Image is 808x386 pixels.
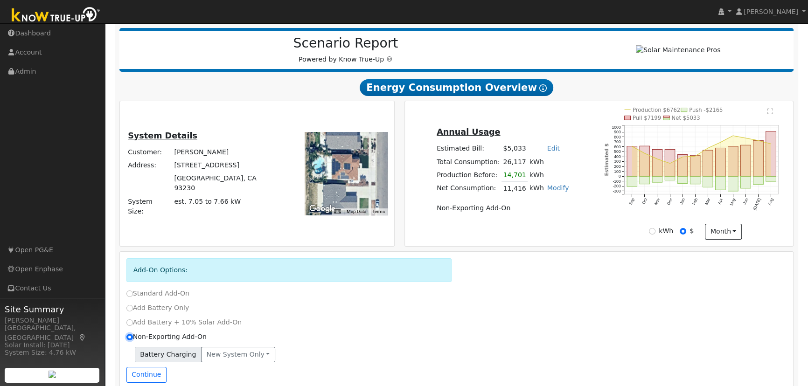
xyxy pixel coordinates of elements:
rect: onclick="" [728,176,738,191]
span: Energy Consumption Overview [360,79,553,96]
td: System Size: [126,195,173,218]
rect: onclick="" [753,176,764,184]
img: retrieve [49,371,56,378]
td: 14,701 [502,168,528,182]
rect: onclick="" [741,145,751,176]
label: Non-Exporting Add-On [126,332,207,342]
td: Non-Exporting Add-On [435,202,571,215]
text: -200 [613,184,621,188]
i: Show Help [539,84,547,92]
label: Add Battery Only [126,303,189,313]
text: 300 [614,159,621,164]
span: Site Summary [5,303,100,316]
button: Continue [126,367,167,383]
text: Nov [653,197,661,206]
input: Add Battery Only [126,305,133,311]
rect: onclick="" [703,150,713,176]
a: Terms (opens in new tab) [372,209,385,214]
circle: onclick="" [694,155,696,157]
rect: onclick="" [728,146,738,176]
rect: onclick="" [677,176,688,183]
rect: onclick="" [715,176,725,190]
img: Solar Maintenance Pros [636,45,720,55]
td: Production Before: [435,168,502,182]
label: $ [690,226,694,236]
rect: onclick="" [640,146,650,176]
label: Add Battery + 10% Solar Add-On [126,317,242,327]
td: $5,033 [502,142,528,155]
div: [PERSON_NAME] [5,316,100,325]
rect: onclick="" [690,176,700,184]
text: Mar [704,197,711,206]
div: Add-On Options: [126,258,452,282]
circle: onclick="" [719,142,721,143]
u: System Details [128,131,197,140]
text: 500 [614,149,621,154]
text: May [729,197,736,207]
a: Edit [547,145,560,152]
rect: onclick="" [690,155,700,176]
input: Non-Exporting Add-On [126,334,133,340]
input: Standard Add-On [126,290,133,297]
text: Estimated $ [603,144,609,176]
div: System Size: 4.76 kW [5,348,100,358]
div: Powered by Know True-Up ® [124,35,568,64]
input: Add Battery + 10% Solar Add-On [126,319,133,326]
text: -300 [613,189,621,193]
circle: onclick="" [656,158,658,159]
rect: onclick="" [665,176,675,180]
circle: onclick="" [758,140,759,141]
circle: onclick="" [707,147,708,149]
rect: onclick="" [677,155,688,177]
label: kWh [659,226,673,236]
circle: onclick="" [770,143,772,145]
text: Production $6762 [633,107,680,113]
td: Address: [126,159,173,172]
text: Jun [742,197,749,205]
text: Feb [691,197,698,206]
a: Modify [547,184,569,192]
u: Annual Usage [437,127,500,137]
rect: onclick="" [665,150,675,177]
text: 1000 [612,125,620,130]
circle: onclick="" [644,152,645,154]
text: -100 [613,179,621,184]
span: [PERSON_NAME] [744,8,798,15]
circle: onclick="" [745,137,746,138]
rect: onclick="" [652,150,662,177]
text: Aug [767,197,774,206]
text: Apr [717,197,724,205]
circle: onclick="" [669,163,670,164]
div: [GEOGRAPHIC_DATA], [GEOGRAPHIC_DATA] [5,323,100,343]
span: Battery Charging [135,347,202,363]
text: 900 [614,130,621,134]
input: $ [680,228,686,234]
h2: Scenario Report [129,35,563,51]
div: Solar Install: [DATE] [5,340,100,350]
a: Open this area in Google Maps (opens a new window) [307,203,338,215]
rect: onclick="" [703,176,713,187]
td: Total Consumption: [435,155,502,168]
text: 700 [614,139,621,144]
button: Map Data [347,208,366,215]
text: 400 [614,154,621,159]
text:  [768,108,774,115]
text: 0 [619,174,621,179]
td: Customer: [126,145,173,159]
rect: onclick="" [640,176,650,184]
text: Net $5033 [671,115,700,121]
text: [DATE] [752,197,762,211]
button: month [705,224,742,240]
a: Map [78,334,87,341]
button: Keyboard shortcuts [334,208,341,215]
span: est. 7.05 to 7.66 kW [174,198,241,205]
rect: onclick="" [766,176,776,181]
rect: onclick="" [627,146,637,177]
input: kWh [649,228,655,234]
rect: onclick="" [741,176,751,188]
text: 800 [614,135,621,139]
text: 200 [614,164,621,169]
text: 100 [614,169,621,174]
td: 26,117 [502,155,528,168]
img: Know True-Up [7,5,105,26]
